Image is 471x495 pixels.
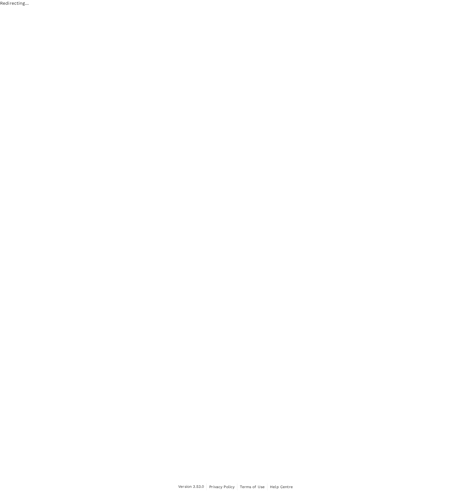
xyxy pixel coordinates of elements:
a: Privacy Policy [209,483,235,490]
span: Version 3.53.0 [178,484,204,490]
a: Terms of Use [240,483,265,490]
a: Help Centre [270,483,293,490]
span: Help Centre [270,485,293,489]
span: Terms of Use [240,485,265,489]
span: Privacy Policy [209,485,235,489]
